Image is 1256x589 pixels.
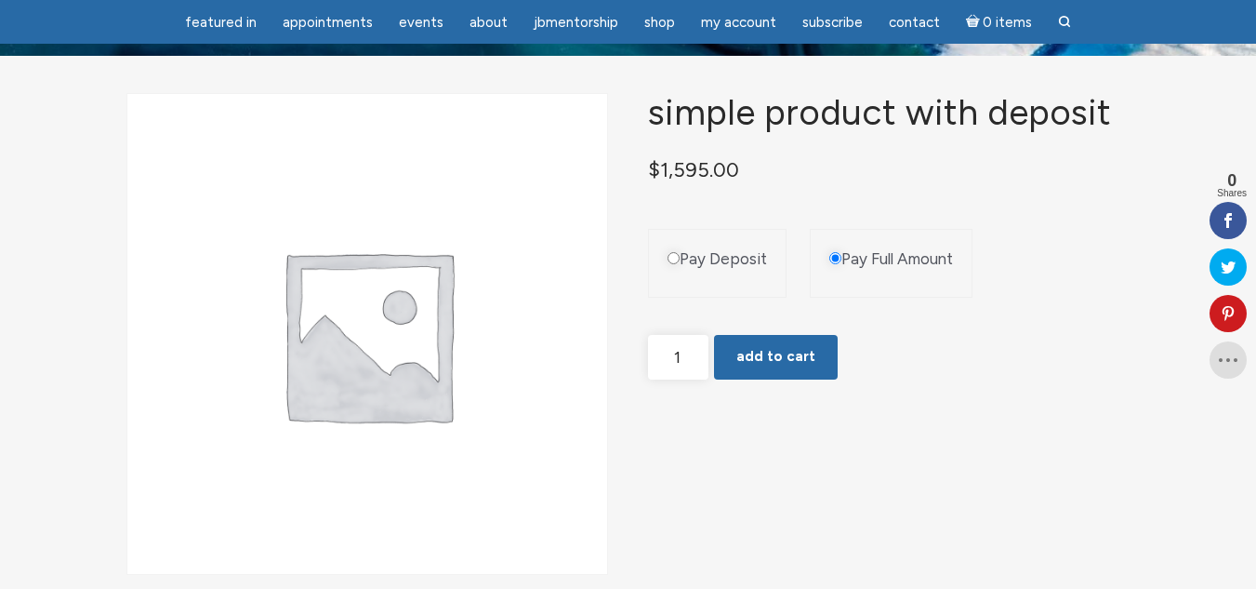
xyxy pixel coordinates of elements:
a: Contact [878,5,951,41]
span: $ [648,157,660,181]
label: Pay Deposit [680,248,767,271]
button: Add to cart [714,335,838,380]
a: Subscribe [791,5,874,41]
span: Contact [889,14,940,31]
span: Shop [644,14,675,31]
a: Events [388,5,455,41]
span: Events [399,14,443,31]
a: My Account [690,5,787,41]
bdi: 1,595.00 [648,157,739,181]
span: About [469,14,508,31]
a: Cart0 items [955,3,1044,41]
label: Pay Full Amount [841,248,953,271]
a: About [458,5,519,41]
span: Shares [1217,189,1247,198]
span: Appointments [283,14,373,31]
span: 0 items [983,16,1032,30]
span: My Account [701,14,776,31]
a: featured in [174,5,268,41]
a: Shop [633,5,686,41]
input: Product quantity [648,335,708,381]
a: JBMentorship [522,5,629,41]
span: 0 [1217,172,1247,189]
img: Awaiting product image [127,94,607,574]
span: featured in [185,14,257,31]
i: Cart [966,14,984,31]
span: Subscribe [802,14,863,31]
h1: Simple Product with Deposit [648,93,1130,133]
span: JBMentorship [534,14,618,31]
a: Appointments [271,5,384,41]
